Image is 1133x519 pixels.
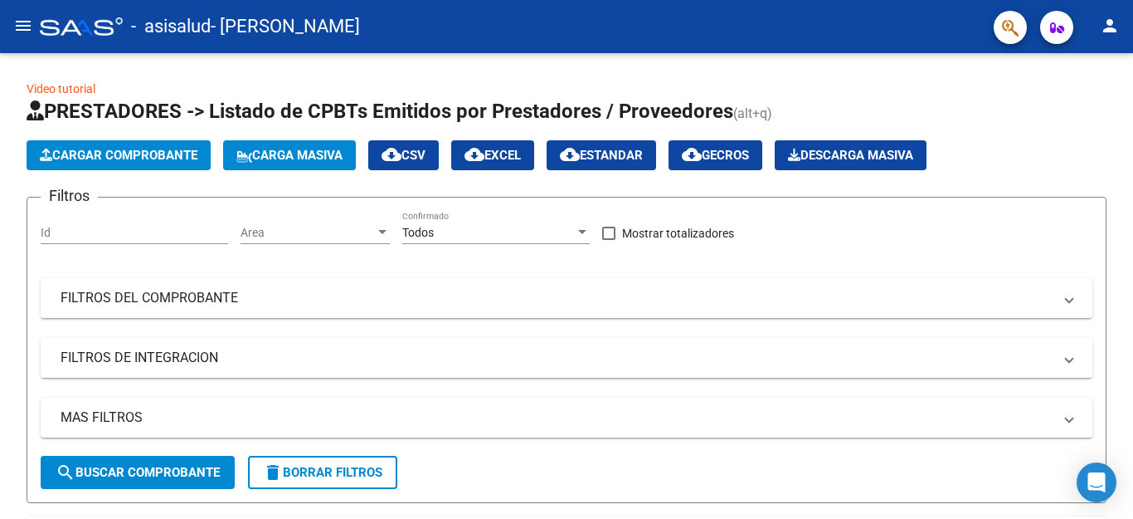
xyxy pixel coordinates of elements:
div: Open Intercom Messenger [1077,463,1116,502]
button: Buscar Comprobante [41,456,235,489]
mat-expansion-panel-header: FILTROS DEL COMPROBANTE [41,278,1092,318]
span: (alt+q) [733,105,772,121]
a: Video tutorial [27,82,95,95]
button: Descarga Masiva [775,140,926,170]
mat-panel-title: MAS FILTROS [61,409,1053,427]
mat-icon: cloud_download [560,144,580,164]
mat-expansion-panel-header: MAS FILTROS [41,398,1092,438]
span: PRESTADORES -> Listado de CPBTs Emitidos por Prestadores / Proveedores [27,100,733,123]
mat-icon: cloud_download [682,144,702,164]
span: Descarga Masiva [788,148,913,163]
mat-panel-title: FILTROS DE INTEGRACION [61,349,1053,367]
span: Carga Masiva [236,148,343,163]
mat-panel-title: FILTROS DEL COMPROBANTE [61,289,1053,307]
button: Carga Masiva [223,140,356,170]
span: Cargar Comprobante [40,148,197,163]
button: EXCEL [451,140,534,170]
mat-icon: search [56,463,75,482]
app-download-masive: Descarga masiva de comprobantes (adjuntos) [775,140,926,170]
mat-icon: cloud_download [382,144,401,164]
mat-icon: delete [263,463,283,482]
button: Borrar Filtros [248,456,397,489]
mat-icon: person [1100,16,1120,36]
button: Gecros [669,140,762,170]
span: - [PERSON_NAME] [211,8,360,45]
span: Mostrar totalizadores [622,223,734,243]
span: - asisalud [131,8,211,45]
button: Cargar Comprobante [27,140,211,170]
h3: Filtros [41,184,98,208]
button: CSV [368,140,439,170]
span: Estandar [560,148,643,163]
span: Gecros [682,148,749,163]
span: Borrar Filtros [263,465,382,480]
button: Estandar [547,140,656,170]
span: Buscar Comprobante [56,465,220,480]
mat-icon: menu [13,16,33,36]
span: Todos [402,226,434,239]
span: CSV [382,148,425,163]
span: EXCEL [464,148,521,163]
mat-expansion-panel-header: FILTROS DE INTEGRACION [41,338,1092,378]
mat-icon: cloud_download [464,144,484,164]
span: Area [241,226,375,240]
